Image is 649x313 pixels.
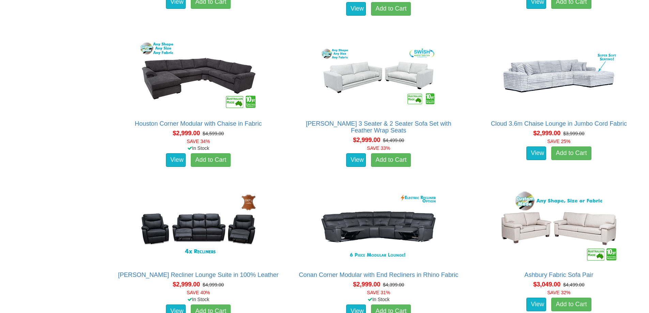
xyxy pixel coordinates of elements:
img: Ashbury Fabric Sofa Pair [497,190,620,265]
span: $2,999.00 [353,137,380,143]
font: SAVE 40% [187,290,210,295]
del: $3,999.00 [563,131,584,136]
a: Add to Cart [371,2,411,16]
span: $2,999.00 [173,130,200,137]
a: View [166,153,186,167]
img: Houston Corner Modular with Chaise in Fabric [137,38,260,113]
a: Ashbury Fabric Sofa Pair [524,271,593,278]
del: $4,399.00 [383,282,404,287]
a: Cloud 3.6m Chaise Lounge in Jumbo Cord Fabric [491,120,627,127]
a: Add to Cart [191,153,231,167]
div: In Stock [112,145,284,152]
a: Add to Cart [371,153,411,167]
a: View [346,153,366,167]
a: Add to Cart [551,146,591,160]
span: $3,049.00 [533,281,560,288]
div: In Stock [292,296,465,303]
div: In Stock [112,296,284,303]
img: Maxwell Recliner Lounge Suite in 100% Leather [137,190,260,265]
a: Conan Corner Modular with End Recliners in Rhino Fabric [299,271,458,278]
img: Conan Corner Modular with End Recliners in Rhino Fabric [317,190,440,265]
a: Add to Cart [551,298,591,311]
a: View [526,146,546,160]
del: $4,999.00 [203,282,224,287]
font: SAVE 25% [547,139,570,144]
del: $4,499.00 [383,138,404,143]
font: SAVE 32% [547,290,570,295]
span: $2,999.00 [173,281,200,288]
del: $4,499.00 [563,282,584,287]
a: [PERSON_NAME] Recliner Lounge Suite in 100% Leather [118,271,279,278]
a: [PERSON_NAME] 3 Seater & 2 Seater Sofa Set with Feather Wrap Seats [306,120,451,134]
font: SAVE 31% [367,290,390,295]
a: Houston Corner Modular with Chaise in Fabric [135,120,262,127]
a: View [526,298,546,311]
img: Cloud 3.6m Chaise Lounge in Jumbo Cord Fabric [497,38,620,113]
span: $2,999.00 [533,130,560,137]
span: $2,999.00 [353,281,380,288]
font: SAVE 34% [187,139,210,144]
img: Erika 3 Seater & 2 Seater Sofa Set with Feather Wrap Seats [317,38,440,113]
del: $4,599.00 [203,131,224,136]
a: View [346,2,366,16]
font: SAVE 33% [367,145,390,151]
